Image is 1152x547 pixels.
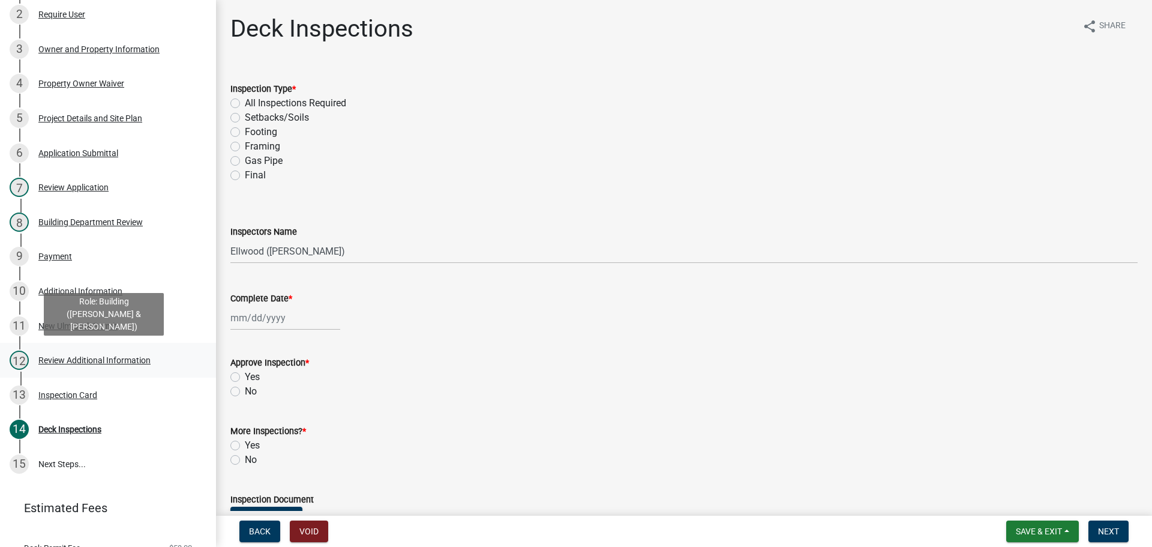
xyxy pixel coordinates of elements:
[1099,19,1126,34] span: Share
[44,293,164,336] div: Role: Building ([PERSON_NAME] & [PERSON_NAME])
[245,96,346,110] label: All Inspections Required
[38,356,151,364] div: Review Additional Information
[10,178,29,197] div: 7
[1006,521,1079,542] button: Save & Exit
[290,521,328,542] button: Void
[239,521,280,542] button: Back
[38,218,143,226] div: Building Department Review
[10,455,29,474] div: 15
[245,139,280,154] label: Framing
[10,496,197,520] a: Estimated Fees
[10,109,29,128] div: 5
[230,85,296,94] label: Inspection Type
[245,384,257,399] label: No
[10,351,29,370] div: 12
[230,14,413,43] h1: Deck Inspections
[38,183,109,192] div: Review Application
[245,370,260,384] label: Yes
[230,359,309,367] label: Approve Inspection
[245,125,277,139] label: Footing
[38,252,72,261] div: Payment
[245,438,260,453] label: Yes
[38,79,124,88] div: Property Owner Waiver
[38,114,142,122] div: Project Details and Site Plan
[1016,527,1062,536] span: Save & Exit
[10,213,29,232] div: 8
[245,154,283,168] label: Gas Pipe
[230,428,306,436] label: More Inspections?
[249,527,271,536] span: Back
[1088,521,1129,542] button: Next
[10,385,29,405] div: 13
[245,168,266,183] label: Final
[38,322,118,330] div: New Ulm Deck Permit
[38,287,122,295] div: Additional Information
[1098,527,1119,536] span: Next
[38,10,85,19] div: Require User
[10,247,29,266] div: 9
[230,507,302,528] button: Select files
[10,40,29,59] div: 3
[245,110,309,125] label: Setbacks/Soils
[38,391,97,399] div: Inspection Card
[10,316,29,336] div: 11
[10,282,29,301] div: 10
[230,306,340,330] input: mm/dd/yyyy
[10,420,29,439] div: 14
[10,144,29,163] div: 6
[10,74,29,93] div: 4
[230,496,314,504] label: Inspection Document
[38,45,160,53] div: Owner and Property Information
[38,149,118,157] div: Application Submittal
[230,295,292,303] label: Complete Date
[10,5,29,24] div: 2
[245,453,257,467] label: No
[1082,19,1097,34] i: share
[38,425,101,434] div: Deck Inspections
[230,228,297,237] label: Inspectors Name
[1073,14,1135,38] button: shareShare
